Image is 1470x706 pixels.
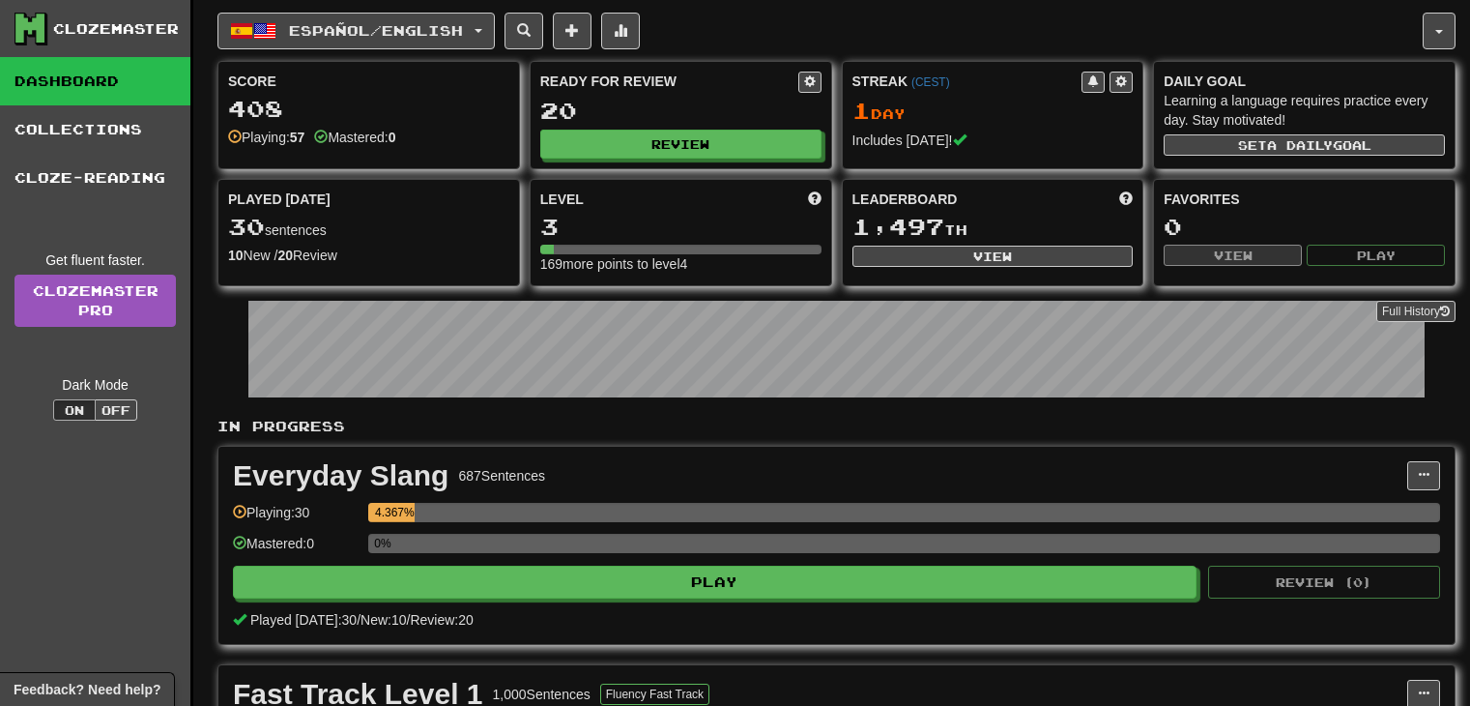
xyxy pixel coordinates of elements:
a: (CEST) [911,75,950,89]
button: Full History [1376,301,1456,322]
div: Get fluent faster. [14,250,176,270]
div: Mastered: [314,128,395,147]
div: Mastered: 0 [233,534,359,566]
div: Playing: 30 [233,503,359,535]
div: Score [228,72,509,91]
p: In Progress [217,417,1456,436]
span: This week in points, UTC [1119,190,1133,209]
div: 1,000 Sentences [493,685,591,704]
span: / [407,612,411,628]
strong: 0 [389,130,396,145]
div: Learning a language requires practice every day. Stay motivated! [1164,91,1445,130]
button: View [1164,245,1302,266]
span: 1,497 [852,213,944,240]
div: Dark Mode [14,375,176,395]
span: / [357,612,360,628]
button: Review [540,130,821,159]
span: Open feedback widget [14,680,160,699]
div: Playing: [228,128,304,147]
span: Level [540,190,584,209]
a: ClozemasterPro [14,275,176,327]
strong: 10 [228,248,244,263]
button: Off [95,399,137,421]
div: Day [852,99,1134,124]
button: Fluency Fast Track [600,684,709,705]
div: sentences [228,215,509,240]
div: 4.367% [374,503,415,522]
div: Clozemaster [53,19,179,39]
span: Español / English [289,22,463,39]
div: New / Review [228,246,509,265]
div: Daily Goal [1164,72,1445,91]
button: Play [233,566,1196,599]
div: 3 [540,215,821,239]
div: Streak [852,72,1082,91]
span: Review: 20 [410,612,473,628]
span: Played [DATE]: 30 [250,612,357,628]
div: 0 [1164,215,1445,239]
button: More stats [601,13,640,49]
div: 20 [540,99,821,123]
span: New: 10 [360,612,406,628]
button: View [852,246,1134,267]
button: Review (0) [1208,566,1440,599]
div: 169 more points to level 4 [540,254,821,274]
div: Includes [DATE]! [852,131,1134,150]
button: Search sentences [504,13,543,49]
div: 687 Sentences [458,466,545,485]
div: Ready for Review [540,72,798,91]
strong: 20 [277,248,293,263]
div: Everyday Slang [233,461,448,490]
span: Leaderboard [852,190,958,209]
strong: 57 [290,130,305,145]
button: Play [1307,245,1445,266]
button: Español/English [217,13,495,49]
span: 30 [228,213,265,240]
div: th [852,215,1134,240]
span: Played [DATE] [228,190,331,209]
div: Favorites [1164,190,1445,209]
button: On [53,399,96,421]
button: Seta dailygoal [1164,134,1445,156]
span: Score more points to level up [808,190,821,209]
button: Add sentence to collection [553,13,591,49]
div: 408 [228,97,509,121]
span: 1 [852,97,871,124]
span: a daily [1267,138,1333,152]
